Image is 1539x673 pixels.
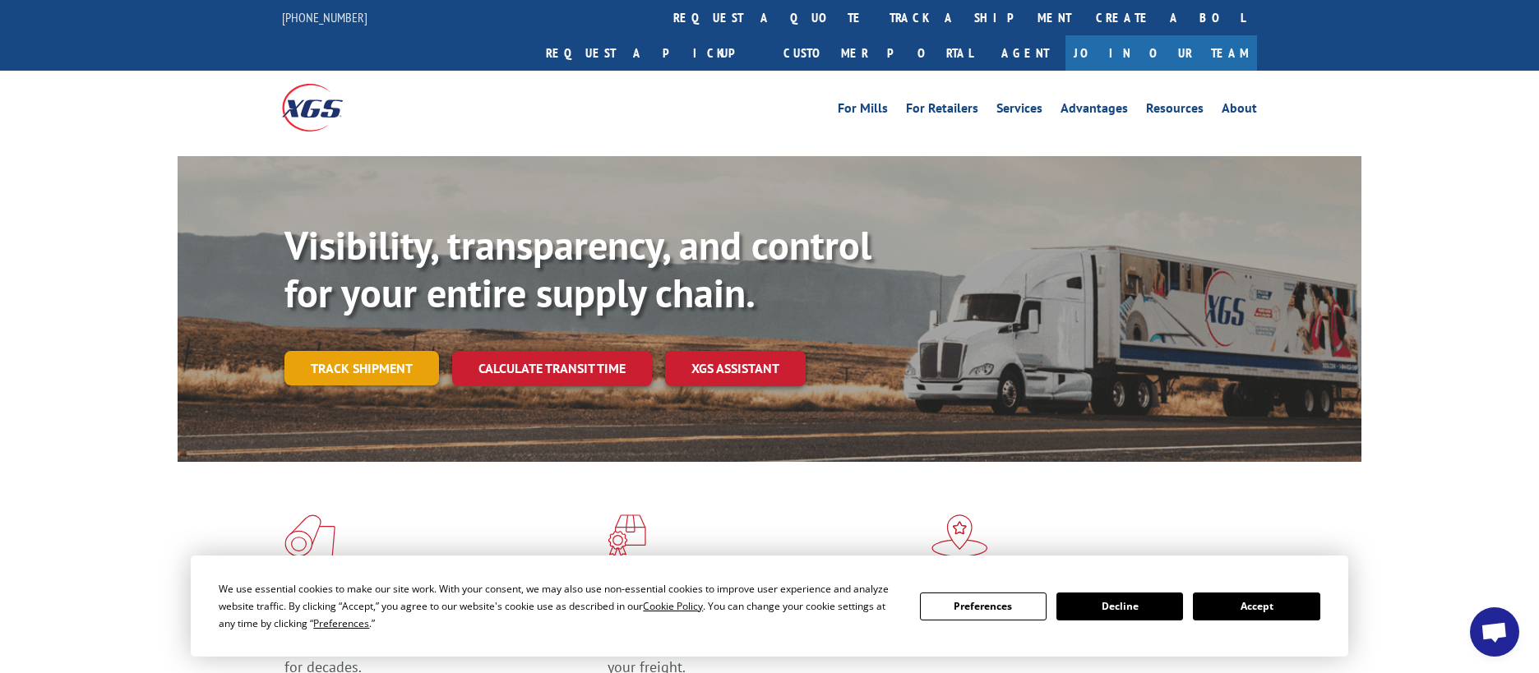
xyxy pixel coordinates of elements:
b: Visibility, transparency, and control for your entire supply chain. [284,219,871,318]
img: xgs-icon-total-supply-chain-intelligence-red [284,514,335,557]
div: Cookie Consent Prompt [191,555,1348,657]
img: xgs-icon-flagship-distribution-model-red [931,514,988,557]
a: Customer Portal [771,35,985,71]
a: Join Our Team [1065,35,1257,71]
a: Track shipment [284,351,439,385]
a: XGS ASSISTANT [665,351,806,386]
a: Request a pickup [534,35,771,71]
a: Advantages [1061,102,1128,120]
div: We use essential cookies to make our site work. With your consent, we may also use non-essential ... [219,580,899,632]
a: [PHONE_NUMBER] [282,9,367,25]
a: For Mills [838,102,888,120]
button: Accept [1193,592,1319,620]
div: Open chat [1470,607,1519,657]
a: For Retailers [906,102,978,120]
span: Cookie Policy [643,599,703,613]
button: Preferences [920,592,1047,620]
img: xgs-icon-focused-on-flooring-red [608,514,646,557]
a: Calculate transit time [452,351,652,386]
a: Resources [1146,102,1204,120]
a: Services [996,102,1042,120]
span: Preferences [313,616,369,630]
a: About [1222,102,1257,120]
a: Agent [985,35,1065,71]
button: Decline [1056,592,1183,620]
